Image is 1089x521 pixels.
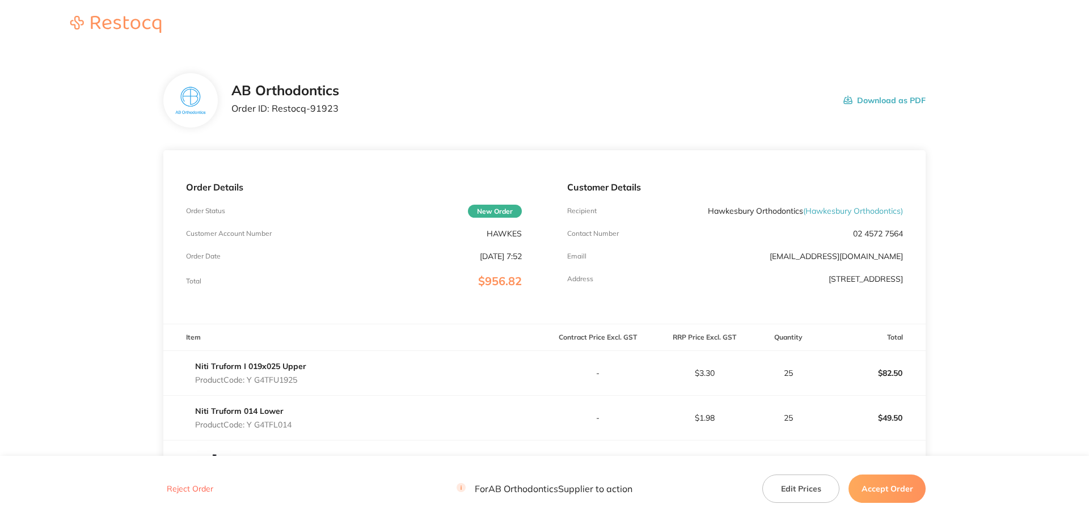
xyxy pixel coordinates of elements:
[758,368,818,378] p: 25
[545,413,651,422] p: -
[567,230,619,238] p: Contact Number
[468,205,522,218] span: New Order
[186,182,522,192] p: Order Details
[820,359,925,387] p: $82.50
[163,484,217,494] button: Reject Order
[186,277,201,285] p: Total
[231,83,339,99] h2: AB Orthodontics
[843,83,926,118] button: Download as PDF
[163,324,544,351] th: Item
[195,375,306,384] p: Product Code: Y G4TFU1925
[567,207,597,215] p: Recipient
[545,368,651,378] p: -
[849,474,926,502] button: Accept Order
[820,404,925,431] p: $49.50
[708,206,903,215] p: Hawkesbury Orthodontics
[758,324,819,351] th: Quantity
[195,406,284,416] a: Niti Truform 014 Lower
[457,483,632,494] p: For AB Orthodontics Supplier to action
[231,103,339,113] p: Order ID: Restocq- 91923
[186,252,221,260] p: Order Date
[853,229,903,238] p: 02 4572 7564
[186,207,225,215] p: Order Status
[762,474,839,502] button: Edit Prices
[59,16,172,33] img: Restocq logo
[478,274,522,288] span: $956.82
[652,413,757,422] p: $1.98
[195,361,306,371] a: Niti Truform I 019x025 Upper
[758,413,818,422] p: 25
[186,440,243,497] img: YnJidmZnbw
[172,82,209,119] img: c2xjeWNkeQ
[487,229,522,238] p: HAWKES
[819,324,926,351] th: Total
[567,252,586,260] p: Emaill
[480,252,522,261] p: [DATE] 7:52
[195,420,292,429] p: Product Code: Y G4TFL014
[186,230,272,238] p: Customer Account Number
[829,274,903,283] p: [STREET_ADDRESS]
[651,324,758,351] th: RRP Price Excl. GST
[770,251,903,261] a: [EMAIL_ADDRESS][DOMAIN_NAME]
[544,324,651,351] th: Contract Price Excl. GST
[652,368,757,378] p: $3.30
[567,182,903,192] p: Customer Details
[567,275,593,283] p: Address
[803,206,903,216] span: ( Hawkesbury Orthodontics )
[59,16,172,35] a: Restocq logo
